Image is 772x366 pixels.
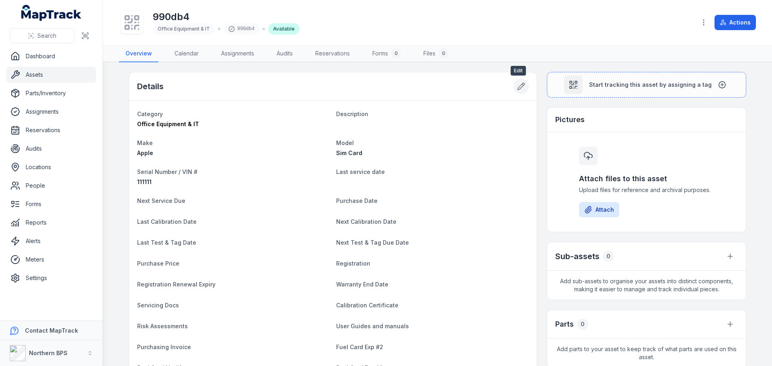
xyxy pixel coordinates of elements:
a: Assignments [215,45,261,62]
a: Forms0 [366,45,407,62]
span: Last Test & Tag Date [137,239,196,246]
strong: Contact MapTrack [25,327,78,334]
span: 111111 [137,178,152,185]
span: Add sub-assets to organise your assets into distinct components, making it easier to manage and t... [547,271,746,300]
span: Purchasing Invoice [137,344,191,350]
span: Last service date [336,168,385,175]
span: Upload files for reference and archival purposes. [579,186,714,194]
a: Reservations [309,45,356,62]
span: Search [37,32,56,40]
span: Last Calibration Date [137,218,197,225]
strong: Northern BPS [29,350,68,356]
span: Serial Number / VIN # [137,168,197,175]
a: Assets [6,67,96,83]
a: Audits [270,45,299,62]
span: Servicing Docs [137,302,179,309]
a: People [6,178,96,194]
span: Edit [511,66,526,76]
span: Next Test & Tag Due Date [336,239,409,246]
span: Registration Renewal Expiry [137,281,216,288]
a: Locations [6,159,96,175]
span: Model [336,139,354,146]
div: 0 [603,251,614,262]
span: Purchase Price [137,260,179,267]
div: 0 [439,49,448,58]
button: Search [10,28,74,43]
a: Dashboard [6,48,96,64]
span: User Guides and manuals [336,323,409,329]
span: Office Equipment & IT [137,121,199,127]
a: Reservations [6,122,96,138]
a: Meters [6,251,96,268]
h1: 990db4 [153,10,300,23]
span: Category [137,110,163,117]
button: Attach [579,202,619,217]
h3: Attach files to this asset [579,173,714,184]
a: Assignments [6,104,96,120]
button: Start tracking this asset by assigning a tag [547,72,746,98]
span: Calibration Certificate [336,302,398,309]
span: Next Service Due [137,197,185,204]
a: Forms [6,196,96,212]
a: Alerts [6,233,96,249]
a: Files0 [417,45,455,62]
div: 990db4 [224,23,259,35]
a: Parts/Inventory [6,85,96,101]
a: Reports [6,215,96,231]
span: Office Equipment & IT [158,26,210,32]
span: Apple [137,149,153,156]
a: Settings [6,270,96,286]
h3: Parts [555,319,574,330]
span: Purchase Date [336,197,378,204]
span: Next Calibration Date [336,218,396,225]
span: Warranty End Date [336,281,388,288]
a: Calendar [168,45,205,62]
a: Audits [6,141,96,157]
span: Fuel Card Exp #2 [336,344,383,350]
h3: Pictures [555,114,585,125]
span: Description [336,110,368,117]
h2: Details [137,81,164,92]
a: Overview [119,45,158,62]
span: Start tracking this asset by assigning a tag [589,81,712,89]
span: Sim Card [336,149,362,156]
div: 0 [577,319,588,330]
span: Make [137,139,153,146]
span: Risk Assessments [137,323,188,329]
div: 0 [391,49,401,58]
h2: Sub-assets [555,251,600,262]
div: Available [268,23,300,35]
span: Registration [336,260,370,267]
a: MapTrack [21,5,82,21]
button: Actions [715,15,756,30]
